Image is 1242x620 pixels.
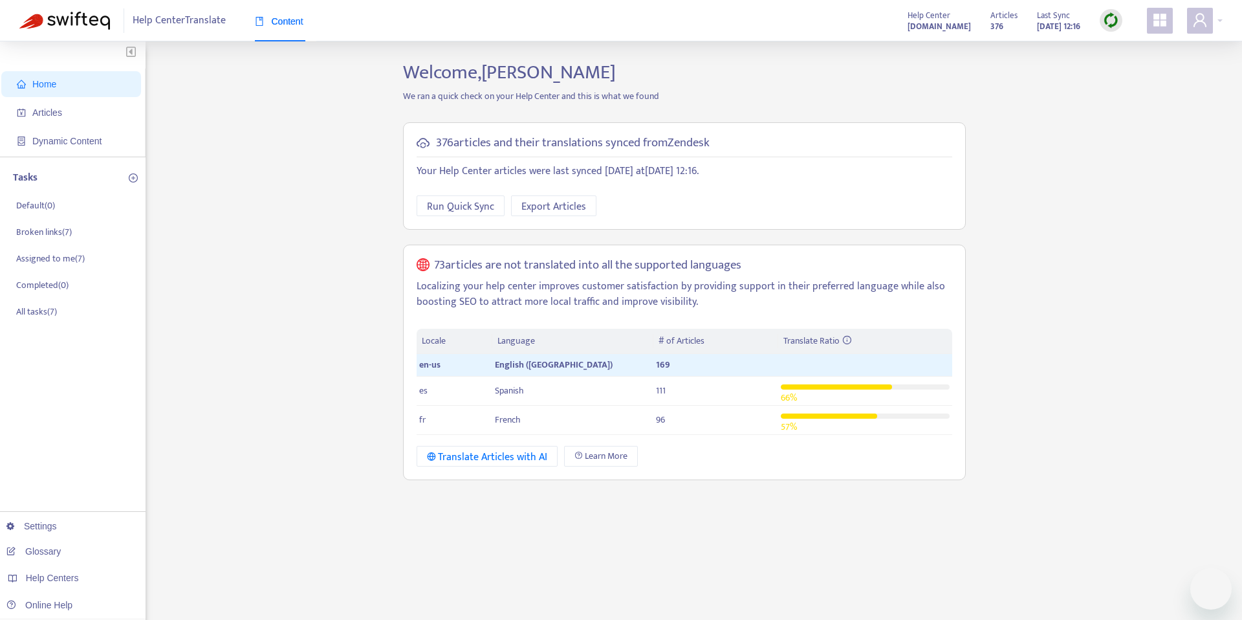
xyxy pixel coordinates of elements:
th: Language [492,329,653,354]
span: en-us [419,357,441,372]
p: Assigned to me ( 7 ) [16,252,85,265]
span: user [1192,12,1208,28]
span: Run Quick Sync [427,199,494,215]
span: 66 % [781,390,797,405]
a: Settings [6,521,57,531]
span: es [419,383,428,398]
span: French [495,412,521,427]
span: Help Center Translate [133,8,226,33]
span: English ([GEOGRAPHIC_DATA]) [495,357,613,372]
a: Learn More [564,446,638,467]
strong: 376 [990,19,1003,34]
div: Translate Ratio [783,334,946,348]
button: Run Quick Sync [417,195,505,216]
span: plus-circle [129,173,138,183]
span: book [255,17,264,26]
p: Default ( 0 ) [16,199,55,212]
span: home [17,80,26,89]
span: appstore [1152,12,1168,28]
a: [DOMAIN_NAME] [908,19,971,34]
span: 169 [656,357,670,372]
span: container [17,137,26,146]
span: 57 % [781,419,797,434]
div: Translate Articles with AI [427,449,548,465]
a: Glossary [6,546,61,557]
img: sync.dc5367851b00ba804db3.png [1103,12,1119,28]
span: Articles [990,8,1018,23]
span: Home [32,79,56,89]
span: 96 [656,412,665,427]
span: Last Sync [1037,8,1070,23]
strong: [DATE] 12:16 [1037,19,1080,34]
p: Tasks [13,170,38,186]
p: Your Help Center articles were last synced [DATE] at [DATE] 12:16 . [417,164,952,179]
span: account-book [17,108,26,117]
p: Localizing your help center improves customer satisfaction by providing support in their preferre... [417,279,952,310]
span: Export Articles [521,199,586,215]
button: Export Articles [511,195,596,216]
p: Completed ( 0 ) [16,278,69,292]
span: Learn More [585,449,627,463]
button: Translate Articles with AI [417,446,558,467]
iframe: Number of unread messages [1208,566,1234,579]
span: global [417,258,430,273]
span: Spanish [495,383,524,398]
a: Online Help [6,600,72,610]
h5: 73 articles are not translated into all the supported languages [434,258,741,273]
span: Dynamic Content [32,136,102,146]
span: 111 [656,383,666,398]
span: Articles [32,107,62,118]
span: Help Center [908,8,950,23]
span: cloud-sync [417,137,430,149]
th: # of Articles [653,329,778,354]
p: We ran a quick check on your Help Center and this is what we found [393,89,975,103]
span: Welcome, [PERSON_NAME] [403,56,616,89]
span: Help Centers [26,573,79,583]
img: Swifteq [19,12,110,30]
p: All tasks ( 7 ) [16,305,57,318]
span: fr [419,412,426,427]
p: Broken links ( 7 ) [16,225,72,239]
iframe: Button to launch messaging window, 1 unread message [1190,568,1232,610]
h5: 376 articles and their translations synced from Zendesk [436,136,710,151]
span: Content [255,16,303,27]
th: Locale [417,329,493,354]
